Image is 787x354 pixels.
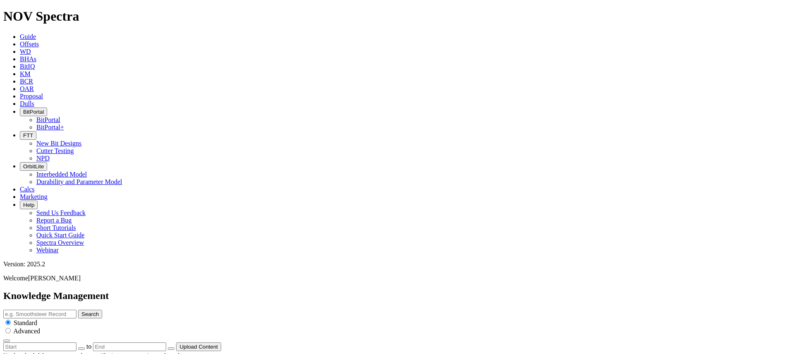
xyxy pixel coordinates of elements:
a: BHAs [20,55,36,62]
h1: NOV Spectra [3,9,784,24]
a: Guide [20,33,36,40]
a: New Bit Designs [36,140,81,147]
a: Marketing [20,193,48,200]
a: BitPortal [36,116,60,123]
a: NPD [36,155,50,162]
button: FTT [20,131,36,140]
a: Calcs [20,186,35,193]
button: OrbitLite [20,162,47,171]
input: End [93,342,166,351]
p: Welcome [3,275,784,282]
input: Start [3,342,76,351]
span: to [86,343,91,350]
a: BitIQ [20,63,35,70]
span: Standard [14,319,37,326]
span: [PERSON_NAME] [28,275,81,282]
a: BitPortal+ [36,124,64,131]
span: FTT [23,132,33,139]
button: Search [78,310,102,318]
a: Durability and Parameter Model [36,178,122,185]
a: BCR [20,78,33,85]
span: Advanced [13,328,40,335]
a: Cutter Testing [36,147,74,154]
button: Upload Content [176,342,221,351]
a: Webinar [36,246,59,254]
div: Version: 2025.2 [3,261,784,268]
a: OAR [20,85,34,92]
span: OrbitLite [23,163,44,170]
a: Quick Start Guide [36,232,84,239]
h2: Knowledge Management [3,290,784,301]
a: Short Tutorials [36,224,76,231]
a: WD [20,48,31,55]
button: BitPortal [20,108,47,116]
a: Interbedded Model [36,171,87,178]
a: Dulls [20,100,34,107]
a: KM [20,70,31,77]
a: Proposal [20,93,43,100]
a: Send Us Feedback [36,209,86,216]
button: Help [20,201,38,209]
a: Report a Bug [36,217,72,224]
span: BitPortal [23,109,44,115]
a: Spectra Overview [36,239,84,246]
input: e.g. Smoothsteer Record [3,310,76,318]
span: Help [23,202,34,208]
a: Offsets [20,41,39,48]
